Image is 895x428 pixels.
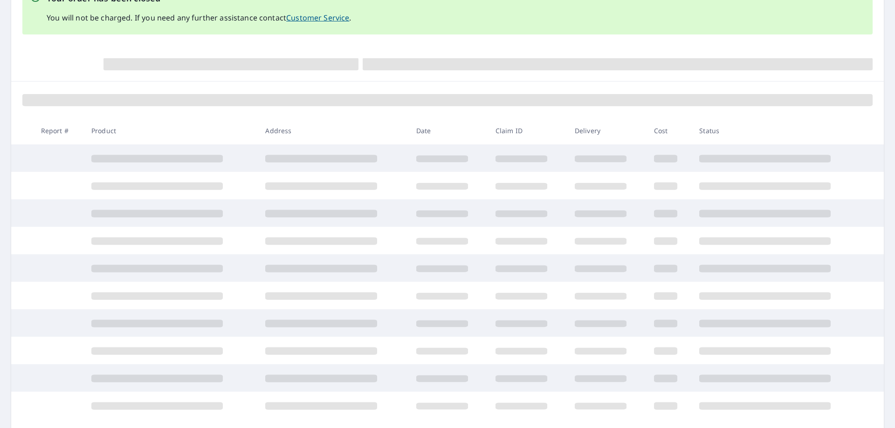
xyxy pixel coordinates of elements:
[47,12,351,23] p: You will not be charged. If you need any further assistance contact .
[34,117,84,144] th: Report #
[647,117,692,144] th: Cost
[409,117,488,144] th: Date
[567,117,647,144] th: Delivery
[286,13,349,23] a: Customer Service
[488,117,567,144] th: Claim ID
[258,117,408,144] th: Address
[84,117,258,144] th: Product
[692,117,866,144] th: Status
